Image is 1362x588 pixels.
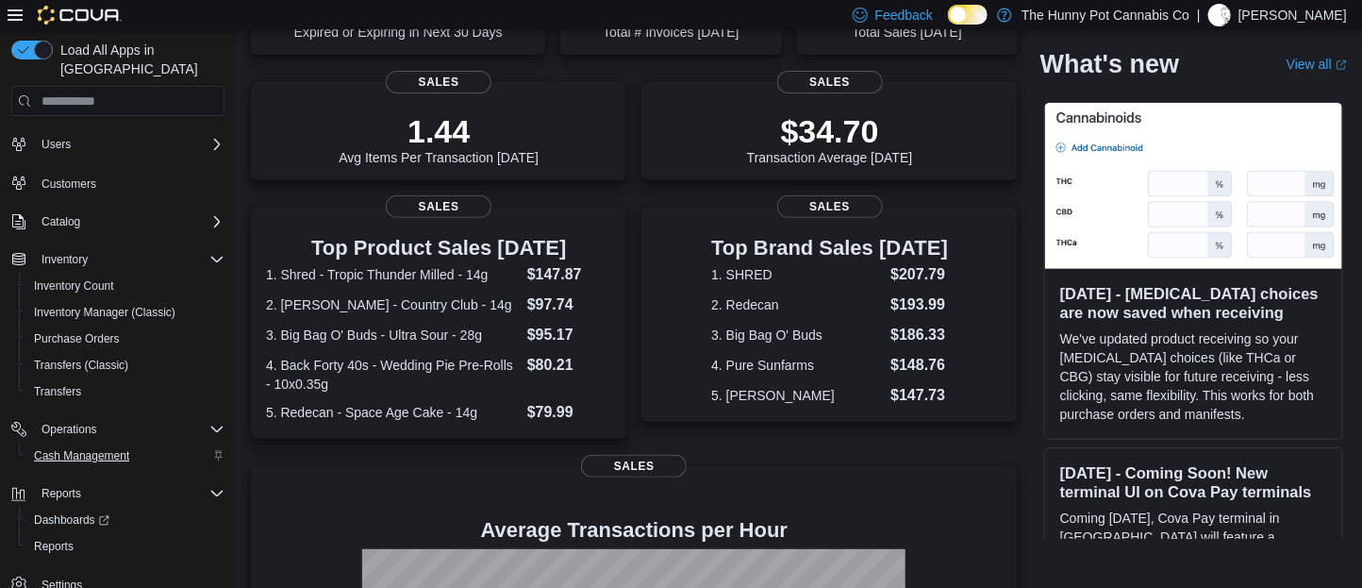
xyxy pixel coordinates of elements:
img: Cova [38,6,122,25]
button: Reports [34,482,89,505]
span: Sales [581,455,687,478]
div: Avg Items Per Transaction [DATE] [339,112,539,165]
span: Reports [34,482,224,505]
div: Marcus Lautenbach [1208,4,1231,26]
button: Inventory Manager (Classic) [19,299,232,326]
span: Transfers (Classic) [26,354,224,377]
span: Reports [26,535,224,558]
button: Customers [4,169,232,196]
button: Users [4,131,232,158]
span: Reports [34,539,74,554]
dd: $147.73 [890,384,948,407]
span: Inventory Manager (Classic) [34,305,175,320]
p: We've updated product receiving so your [MEDICAL_DATA] choices (like THCa or CBG) stay visible fo... [1060,329,1327,424]
svg: External link [1336,59,1347,71]
dd: $186.33 [890,324,948,346]
a: Inventory Manager (Classic) [26,301,183,324]
a: Purchase Orders [26,328,127,350]
span: Dashboards [26,509,224,531]
span: Cash Management [34,448,129,463]
dd: $193.99 [890,294,948,316]
span: Operations [34,418,224,441]
button: Reports [4,480,232,507]
h3: [DATE] - [MEDICAL_DATA] choices are now saved when receiving [1060,284,1327,322]
div: Transaction Average [DATE] [747,112,913,165]
span: Purchase Orders [26,328,224,350]
dt: 1. Shred - Tropic Thunder Milled - 14g [266,265,520,284]
a: Cash Management [26,445,137,467]
span: Transfers (Classic) [34,358,128,373]
span: Inventory [34,248,224,271]
dt: 2. Redecan [711,295,883,314]
dt: 3. Big Bag O' Buds [711,326,883,344]
button: Operations [4,416,232,443]
dt: 4. Back Forty 40s - Wedding Pie Pre-Rolls - 10x0.35g [266,356,520,394]
button: Users [34,133,78,156]
span: Users [34,133,224,156]
button: Catalog [34,210,88,233]
span: Operations [42,422,97,437]
span: Inventory Manager (Classic) [26,301,224,324]
button: Reports [19,533,232,560]
span: Transfers [34,384,81,399]
dt: 4. Pure Sunfarms [711,356,883,375]
dd: $79.99 [527,401,612,424]
button: Inventory [34,248,95,271]
p: $34.70 [747,112,913,150]
dt: 2. [PERSON_NAME] - Country Club - 14g [266,295,520,314]
span: Sales [386,71,491,93]
h3: Top Brand Sales [DATE] [711,237,948,260]
dd: $147.87 [527,263,612,286]
h4: Average Transactions per Hour [266,519,1003,542]
dd: $95.17 [527,324,612,346]
a: Customers [34,173,104,195]
dt: 1. SHRED [711,265,883,284]
p: [PERSON_NAME] [1238,4,1347,26]
span: Cash Management [26,445,224,467]
button: Purchase Orders [19,326,232,352]
span: Transfers [26,380,224,403]
a: Dashboards [19,507,232,533]
span: Users [42,137,71,152]
p: Coming [DATE], Cova Pay terminal in [GEOGRAPHIC_DATA] will feature a refreshed user interface des... [1060,509,1327,584]
a: View allExternal link [1287,57,1347,72]
p: 1.44 [339,112,539,150]
button: Inventory Count [19,273,232,299]
button: Catalog [4,209,232,235]
dd: $207.79 [890,263,948,286]
h3: Top Product Sales [DATE] [266,237,611,260]
span: Feedback [875,6,933,25]
span: Reports [42,486,81,501]
a: Transfers (Classic) [26,354,136,377]
h3: [DATE] - Coming Soon! New terminal UI on Cova Pay terminals [1060,463,1327,501]
dd: $97.74 [527,294,612,316]
span: Catalog [34,210,224,233]
dt: 5. [PERSON_NAME] [711,386,883,405]
span: Dashboards [34,512,109,528]
button: Transfers (Classic) [19,352,232,378]
a: Transfers [26,380,89,403]
p: The Hunny Pot Cannabis Co [1021,4,1189,26]
a: Reports [26,535,81,558]
dd: $148.76 [890,354,948,377]
span: Purchase Orders [34,331,120,346]
a: Inventory Count [26,275,122,297]
button: Operations [34,418,105,441]
span: Inventory Count [34,278,114,294]
input: Dark Mode [948,5,988,25]
span: Sales [777,71,883,93]
h2: What's new [1040,49,1179,79]
dt: 5. Redecan - Space Age Cake - 14g [266,403,520,422]
button: Cash Management [19,443,232,469]
span: Catalog [42,214,80,229]
button: Transfers [19,378,232,405]
span: Customers [34,171,224,194]
span: Customers [42,176,96,192]
button: Inventory [4,246,232,273]
span: Sales [386,195,491,218]
dd: $80.21 [527,354,612,377]
span: Load All Apps in [GEOGRAPHIC_DATA] [53,41,224,78]
span: Inventory Count [26,275,224,297]
dt: 3. Big Bag O' Buds - Ultra Sour - 28g [266,326,520,344]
